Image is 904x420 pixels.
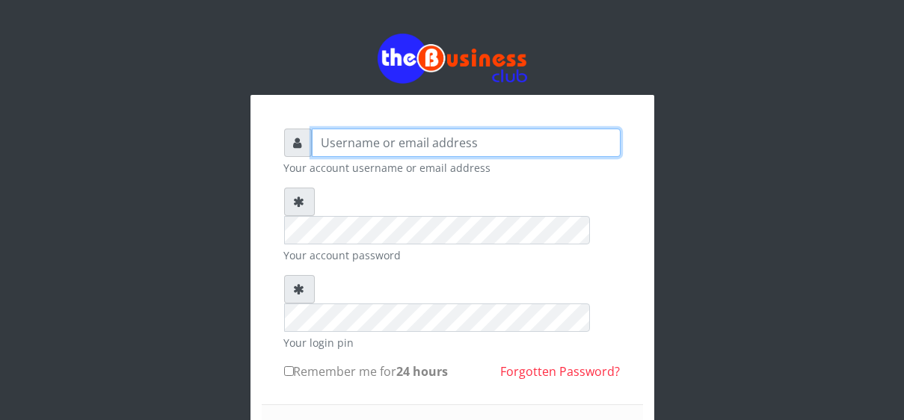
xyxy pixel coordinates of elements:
label: Remember me for [284,362,449,380]
a: Forgotten Password? [501,363,621,380]
small: Your account username or email address [284,160,621,176]
input: Remember me for24 hours [284,366,294,376]
b: 24 hours [397,363,449,380]
small: Your login pin [284,335,621,350]
small: Your account password [284,247,621,263]
input: Username or email address [312,129,621,157]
